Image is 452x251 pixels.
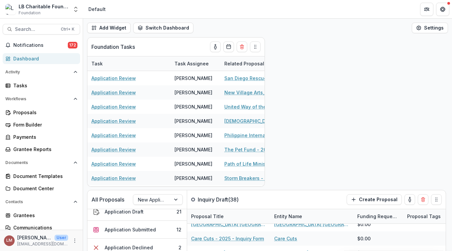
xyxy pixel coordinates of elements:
a: Grantee Reports [3,144,80,155]
div: Task [87,56,170,71]
div: Related Proposal [220,56,303,71]
button: toggle-assigned-to-me [404,194,415,205]
span: Contacts [5,200,71,204]
span: Documents [5,160,71,165]
button: Notifications172 [3,40,80,50]
button: Drag [431,194,442,205]
div: [PERSON_NAME] [174,160,212,167]
div: [PERSON_NAME] [174,175,212,182]
div: Proposal Title [187,213,228,220]
div: Tasks [13,82,75,89]
button: Open entity switcher [71,3,80,16]
div: Payments [13,133,75,140]
div: Grantee Reports [13,146,75,153]
div: Form Builder [13,121,75,128]
button: Get Help [436,3,449,16]
a: [GEOGRAPHIC_DATA] [GEOGRAPHIC_DATA] - 2025 - Inquiry Form [191,221,266,228]
a: Grantees [3,210,80,221]
a: Philippine International [DEMOGRAPHIC_DATA] Fellowship - 2025 - Inquiry Form [224,132,299,139]
a: Proposals [3,107,80,118]
nav: breadcrumb [86,4,108,14]
button: Add Widget [87,23,131,33]
div: Grantees [13,212,75,219]
div: [PERSON_NAME] [174,75,212,82]
div: [PERSON_NAME] [174,132,212,139]
a: San Diego Rescue Mission - 2025 - Grant Funding Request Requirements and Questionnaires [224,75,299,82]
button: Drag [250,42,261,52]
button: Calendar [223,42,234,52]
a: Storm Breakers - 2025 - Inquiry Form [224,175,299,182]
a: Application Review [91,103,136,110]
div: 2 [178,244,181,251]
div: 21 [176,208,181,215]
button: Switch Dashboard [133,23,193,33]
button: Open Workflows [3,94,80,104]
a: Application Review [91,89,136,96]
div: Application Submitted [105,226,156,233]
a: Dashboard [3,53,80,64]
button: Open Activity [3,67,80,77]
button: Create Proposal [347,194,402,205]
a: Application Review [91,146,136,153]
div: Funding Requested [353,209,403,223]
div: Entity Name [270,209,353,223]
div: Dashboard [13,55,75,62]
div: Document Templates [13,173,75,180]
p: All Proposals [91,196,124,204]
span: Foundation [19,10,41,16]
div: $0.00 [357,235,371,242]
a: The Pet Fund - 2025 - Inquiry Form [224,146,299,153]
a: Communications [3,222,80,233]
div: [PERSON_NAME] [174,103,212,110]
button: Delete card [237,42,247,52]
button: Open Documents [3,157,80,168]
span: 172 [68,42,77,48]
a: Application Review [91,118,136,125]
button: Open Contacts [3,197,80,207]
div: LB Charitable Foundation [19,3,68,10]
div: Task Assignee [170,60,213,67]
a: Payments [3,131,80,142]
div: Entity Name [270,213,306,220]
a: Application Review [91,75,136,82]
a: Application Review [91,160,136,167]
div: Proposal Tags [403,213,445,220]
a: United Way of the [GEOGRAPHIC_DATA] Area - 2025 - Inquiry Form [224,103,299,110]
div: Application Draft [105,208,144,215]
div: Ctrl + K [59,26,76,33]
button: Partners [420,3,433,16]
div: Task [87,60,107,67]
span: Activity [5,70,71,74]
button: More [71,237,79,245]
div: Loida Mendoza [6,238,12,243]
p: Inquiry Draft ( 38 ) [198,196,248,204]
a: New Village Arts, Inc. - 2025 - Grant Funding Request Requirements and Questionnaires - New Appli... [224,89,299,96]
a: [GEOGRAPHIC_DATA] [GEOGRAPHIC_DATA] [274,221,349,228]
p: User [55,235,68,241]
button: Application Draft21 [87,203,187,221]
a: Application Review [91,175,136,182]
a: Form Builder [3,119,80,130]
img: LB Charitable Foundation [5,4,16,15]
div: Default [88,6,106,13]
a: Care Cuts [274,235,297,242]
a: [DEMOGRAPHIC_DATA] Workers of [PERSON_NAME] - 2025 - Inquiry Form [224,118,299,125]
div: Document Center [13,185,75,192]
div: Funding Requested [353,213,403,220]
a: Document Templates [3,171,80,182]
div: Proposals [13,109,75,116]
span: Workflows [5,97,71,101]
div: Proposal Title [187,209,270,223]
div: Related Proposal [220,60,268,67]
button: Application Submitted12 [87,221,187,239]
button: Delete card [418,194,428,205]
div: Task Assignee [170,56,220,71]
div: Communications [13,224,75,231]
button: toggle-assigned-to-me [210,42,221,52]
div: Application Declined [105,244,153,251]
